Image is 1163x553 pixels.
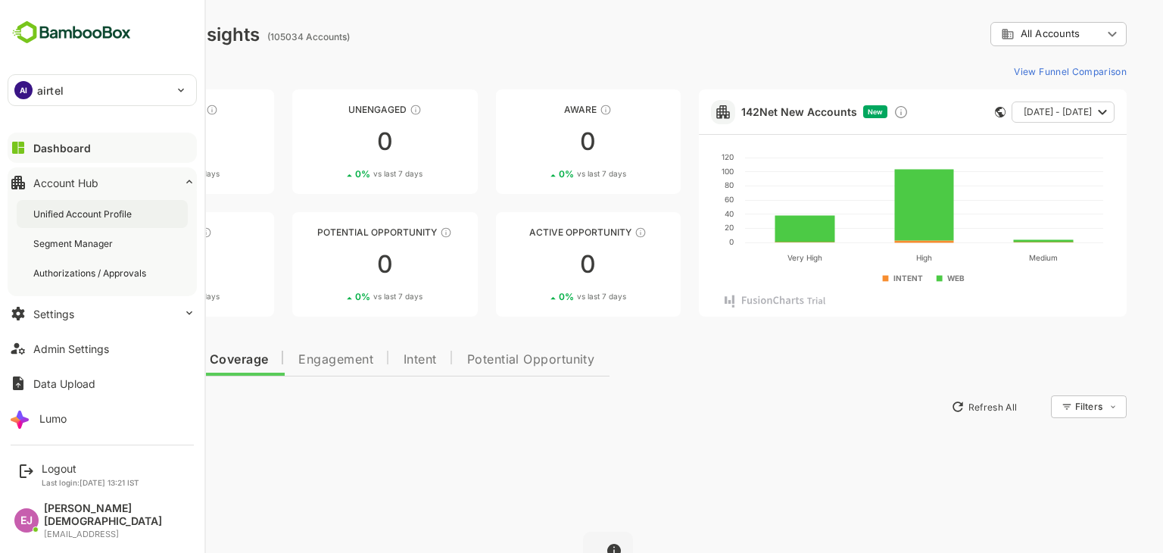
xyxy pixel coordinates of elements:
div: Active Opportunity [443,227,628,238]
span: vs last 7 days [117,168,167,180]
div: 0 % [99,168,167,180]
span: vs last 7 days [320,168,369,180]
text: Very High [734,253,769,263]
div: These accounts have open opportunities which might be at any of the Sales Stages [581,227,594,239]
a: Active OpportunityThese accounts have open opportunities which might be at any of the Sales Stage... [443,212,628,317]
div: Unified Account Profile [33,208,135,220]
a: 142Net New Accounts [688,105,804,118]
div: These accounts are warm, further nurturing would qualify them to MQAs [147,227,159,239]
span: Intent [351,354,384,366]
span: Data Quality and Coverage [51,354,215,366]
div: These accounts have not shown enough engagement and need nurturing [357,104,369,116]
text: Medium [976,253,1005,262]
div: AIairtel [8,75,196,105]
button: View Funnel Comparison [955,59,1074,83]
div: Segment Manager [33,237,116,250]
div: Account Hub [33,177,98,189]
button: Admin Settings [8,333,197,364]
button: Data Upload [8,368,197,398]
ag: (105034 Accounts) [214,31,301,42]
div: 0 [443,130,628,154]
div: 0 % [506,291,573,302]
span: Potential Opportunity [414,354,542,366]
div: Admin Settings [33,342,109,355]
span: Engagement [245,354,320,366]
div: Unengaged [239,104,424,115]
span: vs last 7 days [524,168,573,180]
div: 0 [239,252,424,276]
text: 40 [672,209,681,218]
button: Lumo [8,403,197,433]
button: Account Hub [8,167,197,198]
div: This card does not support filter and segments [942,107,953,117]
div: Filters [1021,393,1074,420]
div: 0 % [99,291,167,302]
div: Lumo [39,412,67,425]
div: 0 [36,130,221,154]
a: EngagedThese accounts are warm, further nurturing would qualify them to MQAs00%vs last 7 days [36,212,221,317]
span: All Accounts [968,28,1027,39]
div: 0 [239,130,424,154]
a: UnengagedThese accounts have not shown enough engagement and need nurturing00%vs last 7 days [239,89,424,194]
div: Data Upload [33,377,95,390]
text: 120 [669,152,681,161]
span: vs last 7 days [320,291,369,302]
div: Filters [1022,401,1049,412]
span: New [815,108,830,116]
div: AI [14,81,33,99]
p: airtel [37,83,64,98]
span: vs last 7 days [117,291,167,302]
div: All Accounts [948,27,1049,41]
div: Aware [443,104,628,115]
text: 60 [672,195,681,204]
text: 0 [676,237,681,246]
div: Settings [33,308,74,320]
text: High [863,253,879,263]
img: BambooboxFullLogoMark.5f36c76dfaba33ec1ec1367b70bb1252.svg [8,18,136,47]
a: Potential OpportunityThese accounts are MQAs and can be passed on to Inside Sales00%vs last 7 days [239,212,424,317]
div: [EMAIL_ADDRESS] [44,530,189,539]
text: 20 [672,223,681,232]
div: Potential Opportunity [239,227,424,238]
div: EJ [14,508,39,533]
div: All Accounts [937,20,1074,49]
div: 0 [443,252,628,276]
text: 80 [672,180,681,189]
button: Settings [8,298,197,329]
div: Authorizations / Approvals [33,267,149,280]
text: 100 [669,167,681,176]
div: Unreached [36,104,221,115]
div: These accounts have just entered the buying cycle and need further nurturing [547,104,559,116]
div: 0 [36,252,221,276]
div: 0 % [506,168,573,180]
div: Discover new ICP-fit accounts showing engagement — via intent surges, anonymous website visits, L... [840,105,856,120]
div: 0 % [302,291,369,302]
div: These accounts are MQAs and can be passed on to Inside Sales [387,227,399,239]
div: These accounts have not been engaged with for a defined time period [153,104,165,116]
p: Last login: [DATE] 13:21 IST [42,478,139,487]
div: 0 % [302,168,369,180]
button: [DATE] - [DATE] [959,102,1062,123]
button: New Insights [36,393,147,420]
button: Refresh All [891,395,971,419]
div: Dashboard [33,142,91,155]
span: [DATE] - [DATE] [971,102,1039,122]
div: Logout [42,462,139,475]
a: AwareThese accounts have just entered the buying cycle and need further nurturing00%vs last 7 days [443,89,628,194]
span: vs last 7 days [524,291,573,302]
a: UnreachedThese accounts have not been engaged with for a defined time period00%vs last 7 days [36,89,221,194]
div: Dashboard Insights [36,23,207,45]
div: [PERSON_NAME][DEMOGRAPHIC_DATA] [44,502,189,528]
button: Dashboard [8,133,197,163]
div: Engaged [36,227,221,238]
